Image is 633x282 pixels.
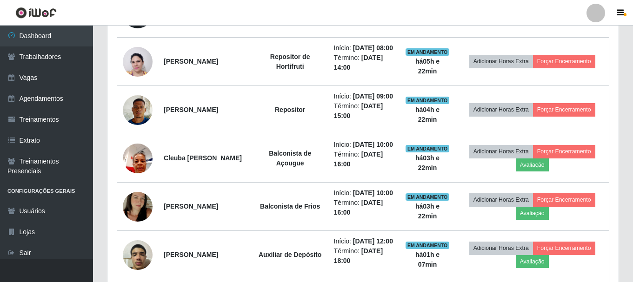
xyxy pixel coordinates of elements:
[533,145,595,158] button: Forçar Encerramento
[469,55,533,68] button: Adicionar Horas Extra
[353,141,393,148] time: [DATE] 10:00
[469,145,533,158] button: Adicionar Horas Extra
[334,246,394,266] li: Término:
[334,150,394,169] li: Término:
[164,154,242,162] strong: Cleuba [PERSON_NAME]
[123,180,153,233] img: 1682443314153.jpeg
[469,103,533,116] button: Adicionar Horas Extra
[123,138,153,178] img: 1691073394546.jpeg
[516,255,549,268] button: Avaliação
[406,97,450,104] span: EM ANDAMENTO
[164,106,218,113] strong: [PERSON_NAME]
[415,154,440,171] strong: há 03 h e 22 min
[334,101,394,121] li: Término:
[259,251,321,258] strong: Auxiliar de Depósito
[415,106,440,123] strong: há 04 h e 22 min
[123,42,153,82] img: 1733236843122.jpeg
[164,58,218,65] strong: [PERSON_NAME]
[353,44,393,52] time: [DATE] 08:00
[275,106,305,113] strong: Repositor
[260,203,320,210] strong: Balconista de Frios
[164,251,218,258] strong: [PERSON_NAME]
[533,242,595,255] button: Forçar Encerramento
[533,55,595,68] button: Forçar Encerramento
[334,188,394,198] li: Início:
[415,203,440,220] strong: há 03 h e 22 min
[334,53,394,72] li: Término:
[353,189,393,197] time: [DATE] 10:00
[164,203,218,210] strong: [PERSON_NAME]
[334,92,394,101] li: Início:
[123,90,153,130] img: 1754884590075.jpeg
[353,92,393,100] time: [DATE] 09:00
[415,58,440,75] strong: há 05 h e 22 min
[533,193,595,206] button: Forçar Encerramento
[334,140,394,150] li: Início:
[270,53,310,70] strong: Repositor de Hortifruti
[269,150,311,167] strong: Balconista de Açougue
[406,242,450,249] span: EM ANDAMENTO
[533,103,595,116] button: Forçar Encerramento
[469,242,533,255] button: Adicionar Horas Extra
[415,251,440,268] strong: há 01 h e 07 min
[334,198,394,217] li: Término:
[123,235,153,275] img: 1736288284069.jpeg
[353,237,393,245] time: [DATE] 12:00
[406,193,450,201] span: EM ANDAMENTO
[15,7,57,19] img: CoreUI Logo
[334,43,394,53] li: Início:
[406,145,450,152] span: EM ANDAMENTO
[469,193,533,206] button: Adicionar Horas Extra
[334,236,394,246] li: Início:
[516,207,549,220] button: Avaliação
[406,48,450,56] span: EM ANDAMENTO
[516,158,549,171] button: Avaliação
